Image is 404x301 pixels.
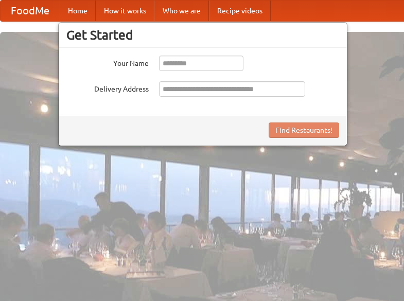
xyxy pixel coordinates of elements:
[1,1,60,21] a: FoodMe
[154,1,209,21] a: Who we are
[96,1,154,21] a: How it works
[66,81,149,94] label: Delivery Address
[269,122,339,138] button: Find Restaurants!
[66,56,149,68] label: Your Name
[60,1,96,21] a: Home
[209,1,271,21] a: Recipe videos
[66,27,339,43] h3: Get Started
